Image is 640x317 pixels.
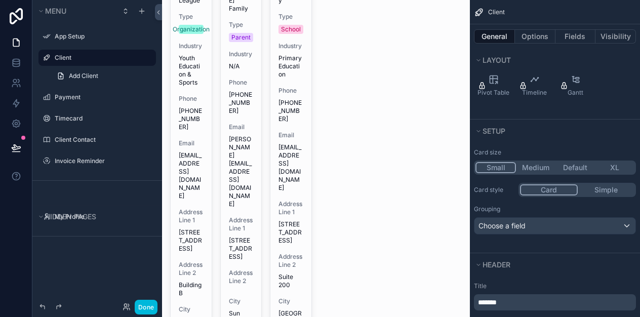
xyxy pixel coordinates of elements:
button: Default [555,162,595,173]
label: Payment [55,93,150,101]
label: Card size [474,148,501,156]
span: Layout [483,56,511,64]
div: scrollable content [474,294,636,310]
button: Simple [578,184,634,195]
button: Done [135,300,157,314]
label: Client Contact [55,136,150,144]
button: Setup [474,124,630,138]
label: Card style [474,186,514,194]
a: Add Client [51,68,156,84]
button: Layout [474,53,630,67]
span: Client [488,8,505,16]
button: Timeline [515,70,554,101]
button: Menu [36,4,115,18]
button: Options [515,29,555,44]
span: Choose a field [478,221,526,230]
label: Client [55,54,150,62]
label: Title [474,282,636,290]
span: Pivot Table [477,89,509,97]
button: General [474,29,515,44]
button: Hidden pages [36,210,152,224]
button: Visibility [595,29,636,44]
span: Add Client [69,72,98,80]
label: Grouping [474,205,500,213]
button: Fields [555,29,596,44]
label: My Profile [55,213,150,221]
span: Header [483,260,510,269]
span: Setup [483,127,505,135]
button: XL [595,162,634,173]
label: Timecard [55,114,150,123]
button: Medium [516,162,555,173]
button: Header [474,258,630,272]
span: Gantt [568,89,583,97]
button: Pivot Table [474,70,513,101]
button: Choose a field [474,217,636,234]
span: Timeline [522,89,547,97]
label: App Setup [55,32,150,41]
button: Card [520,184,578,195]
button: Small [475,162,516,173]
label: Invoice Reminder [55,157,150,165]
span: Menu [45,7,66,15]
button: Gantt [556,70,595,101]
